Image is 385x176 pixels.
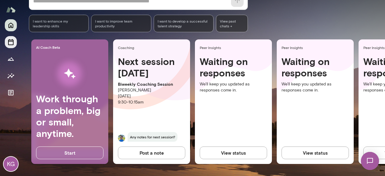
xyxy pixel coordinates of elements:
[200,147,267,159] button: View status
[128,132,177,142] span: Any notes for next session?
[36,93,103,139] h4: Work through a problem, big or small, anytime.
[95,19,147,28] span: I want to improve team productivity
[36,147,103,159] button: Start
[4,157,18,171] div: KG
[118,147,185,159] button: Post a note
[29,15,89,32] div: I want to enhance my leadership skills
[118,87,185,93] p: [PERSON_NAME]
[200,45,269,50] span: Peer Insights
[5,19,17,31] button: Home
[158,19,210,28] span: I want to develop a successful talent strategy
[33,19,85,28] span: I want to enhance my leadership skills
[118,56,185,79] h4: Next session [DATE]
[118,99,185,105] p: 9:30 - 10:15am
[36,45,106,50] span: AI Coach Beta
[282,81,349,93] p: We'll keep you updated as responses come in.
[5,53,17,65] button: Growth Plan
[118,134,125,142] img: Lauren
[216,15,248,32] span: View past chats ->
[282,56,349,79] h4: Waiting on responses
[118,81,185,87] p: Biweekly Coaching Session
[118,45,188,50] span: Coaching
[200,56,267,79] h4: Waiting on responses
[200,81,267,93] p: We'll keep you updated as responses come in.
[5,36,17,48] button: Sessions
[91,15,151,32] div: I want to improve team productivity
[5,70,17,82] button: Insights
[6,4,16,15] img: Mento
[282,147,349,159] button: View status
[5,87,17,99] button: Documents
[43,55,97,93] img: AI Workflows
[282,45,351,50] span: Peer Insights
[118,93,185,99] p: [DATE]
[154,15,214,32] div: I want to develop a successful talent strategy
